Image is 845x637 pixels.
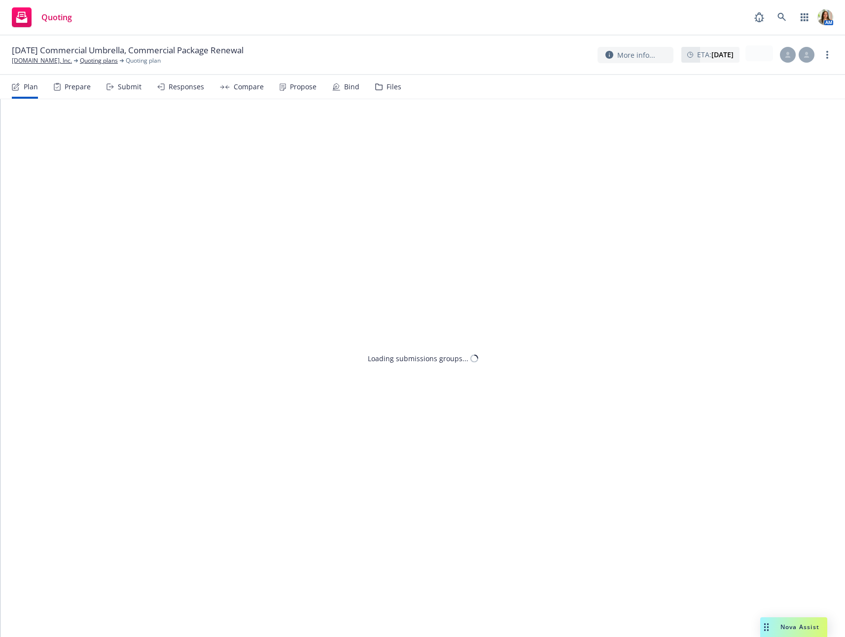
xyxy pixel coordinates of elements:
a: Quoting [8,3,76,31]
div: Submit [118,83,141,91]
div: Files [387,83,401,91]
span: Quoting [41,13,72,21]
div: Compare [234,83,264,91]
div: Loading submissions groups... [368,353,468,364]
strong: [DATE] [711,50,734,59]
span: More info... [617,50,655,60]
a: Switch app [795,7,814,27]
span: Nova Assist [780,623,819,631]
div: Propose [290,83,317,91]
span: [DATE] Commercial Umbrella, Commercial Package Renewal [12,44,244,56]
a: Report a Bug [749,7,769,27]
button: More info... [598,47,673,63]
a: Quoting plans [80,56,118,65]
a: more [821,49,833,61]
button: Nova Assist [760,617,827,637]
img: photo [817,9,833,25]
div: Plan [24,83,38,91]
a: Search [772,7,792,27]
div: Bind [344,83,359,91]
a: [DOMAIN_NAME], Inc. [12,56,72,65]
span: Quoting plan [126,56,161,65]
div: Responses [169,83,204,91]
div: Prepare [65,83,91,91]
div: Drag to move [760,617,773,637]
span: ETA : [697,49,734,60]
